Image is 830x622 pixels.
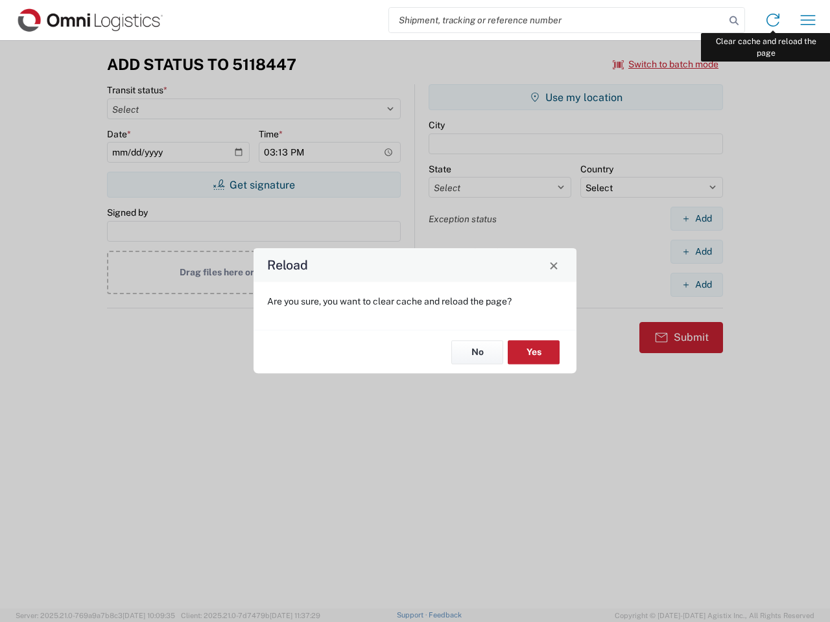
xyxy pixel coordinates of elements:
button: No [451,340,503,364]
p: Are you sure, you want to clear cache and reload the page? [267,295,563,307]
h4: Reload [267,256,308,275]
input: Shipment, tracking or reference number [389,8,725,32]
button: Close [545,256,563,274]
button: Yes [508,340,560,364]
